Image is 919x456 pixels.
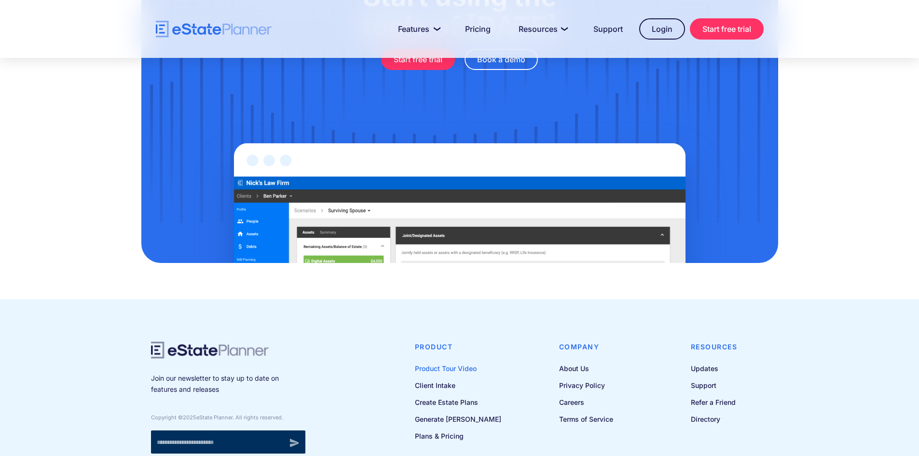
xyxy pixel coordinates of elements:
a: Updates [691,362,738,374]
a: About Us [559,362,613,374]
div: Copyright © eState Planner. All rights reserved. [151,414,305,421]
a: Careers [559,396,613,408]
a: Pricing [453,19,502,39]
h4: Product [415,342,501,352]
a: Create Estate Plans [415,396,501,408]
span: 2025 [183,414,196,421]
form: Newsletter signup [151,430,305,454]
a: Product Tour Video [415,362,501,374]
a: Start free trial [381,49,455,70]
a: Privacy Policy [559,379,613,391]
a: Client Intake [415,379,501,391]
h4: Resources [691,342,738,352]
a: Book a demo [465,49,538,70]
a: Start free trial [690,18,764,40]
a: Support [582,19,634,39]
a: Features [386,19,449,39]
p: Join our newsletter to stay up to date on features and releases [151,373,305,395]
h4: Company [559,342,613,352]
a: Support [691,379,738,391]
a: Plans & Pricing [415,430,501,442]
a: Login [639,18,685,40]
a: Resources [507,19,577,39]
a: Terms of Service [559,413,613,425]
a: Generate [PERSON_NAME] [415,413,501,425]
a: home [156,21,272,38]
span: Last Name [123,0,158,9]
a: Directory [691,413,738,425]
a: Refer a Friend [691,396,738,408]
